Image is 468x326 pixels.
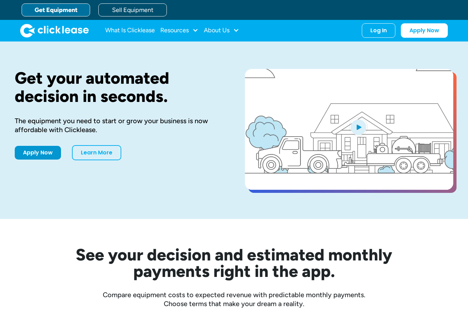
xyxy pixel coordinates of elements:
[22,3,90,16] a: Get Equipment
[20,24,89,37] a: home
[42,246,426,279] h2: See your decision and estimated monthly payments right in the app.
[105,24,155,37] a: What Is Clicklease
[370,27,387,34] div: Log In
[20,24,89,37] img: Clicklease logo
[15,146,61,160] a: Apply Now
[15,290,453,308] div: Compare equipment costs to expected revenue with predictable monthly payments. Choose terms that ...
[204,24,239,37] div: About Us
[98,3,167,16] a: Sell Equipment
[160,24,198,37] div: Resources
[72,145,121,160] a: Learn More
[15,69,223,105] h1: Get your automated decision in seconds.
[245,69,453,190] a: open lightbox
[15,116,223,134] div: The equipment you need to start or grow your business is now affordable with Clicklease.
[349,117,368,137] img: Blue play button logo on a light blue circular background
[401,23,448,38] a: Apply Now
